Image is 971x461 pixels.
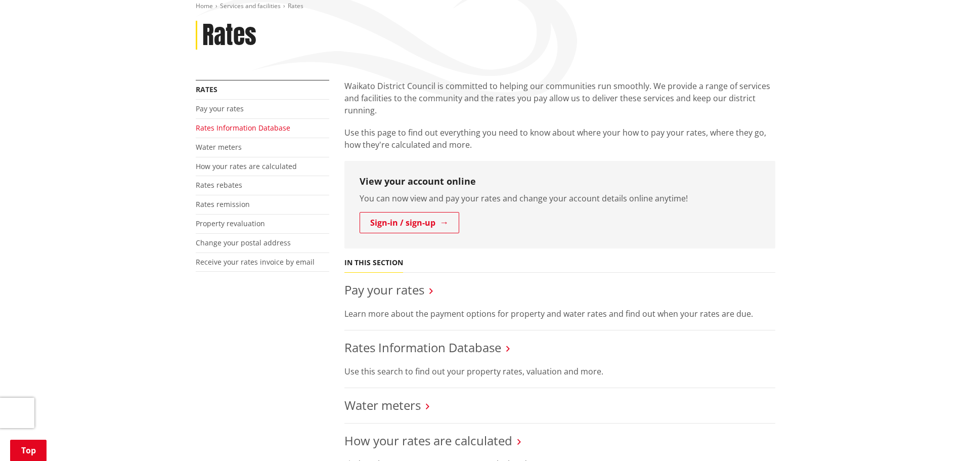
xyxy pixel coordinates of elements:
[202,21,256,50] h1: Rates
[344,308,775,320] p: Learn more about the payment options for property and water rates and find out when your rates ar...
[10,440,47,461] a: Top
[344,397,421,413] a: Water meters
[360,192,760,204] p: You can now view and pay your rates and change your account details online anytime!
[196,2,775,11] nav: breadcrumb
[196,161,297,171] a: How your rates are calculated
[360,176,760,187] h3: View your account online
[288,2,303,10] span: Rates
[344,281,424,298] a: Pay your rates
[924,418,961,455] iframe: Messenger Launcher
[344,127,775,151] p: Use this page to find out everything you need to know about where your how to pay your rates, whe...
[196,199,250,209] a: Rates remission
[196,257,315,267] a: Receive your rates invoice by email
[196,180,242,190] a: Rates rebates
[196,238,291,247] a: Change your postal address
[196,2,213,10] a: Home
[344,432,512,449] a: How your rates are calculated
[344,339,501,356] a: Rates Information Database
[196,104,244,113] a: Pay your rates
[220,2,281,10] a: Services and facilities
[196,123,290,133] a: Rates Information Database
[196,219,265,228] a: Property revaluation
[344,259,403,267] h5: In this section
[360,212,459,233] a: Sign-in / sign-up
[344,80,775,116] p: Waikato District Council is committed to helping our communities run smoothly. We provide a range...
[196,142,242,152] a: Water meters
[196,85,217,94] a: Rates
[344,365,775,378] p: Use this search to find out your property rates, valuation and more.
